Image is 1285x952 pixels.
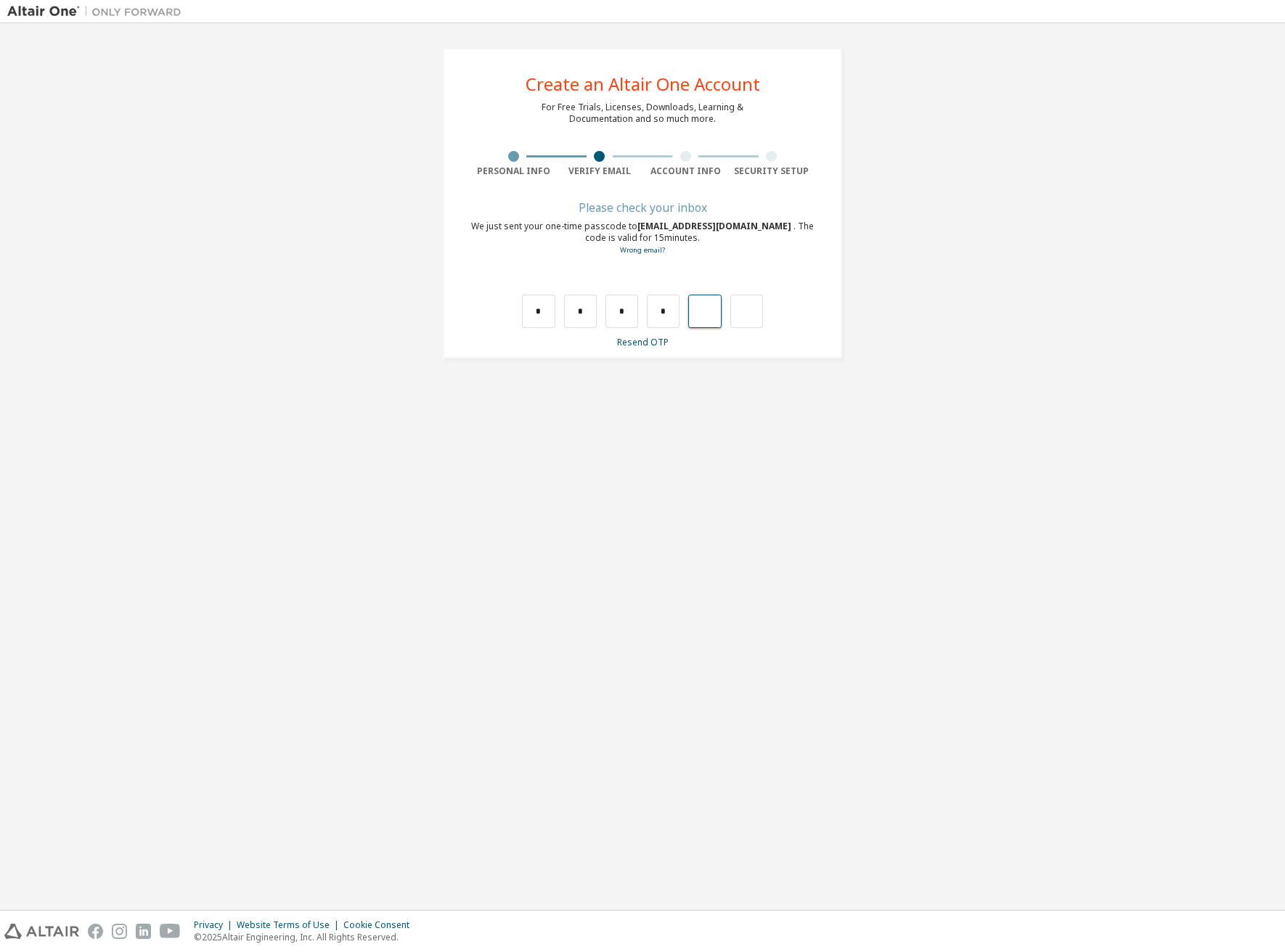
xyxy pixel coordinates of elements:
a: Resend OTP [617,336,669,348]
img: linkedin.svg [136,924,151,939]
div: Privacy [194,919,237,931]
div: Verify Email [557,165,643,177]
div: Website Terms of Use [237,919,343,931]
img: facebook.svg [88,924,103,939]
img: Altair One [7,4,189,19]
div: Cookie Consent [343,919,418,931]
span: [EMAIL_ADDRESS][DOMAIN_NAME] [637,220,794,232]
div: For Free Trials, Licenses, Downloads, Learning & Documentation and so much more. [542,102,743,125]
div: Create an Altair One Account [526,75,760,93]
div: Account Info [642,165,729,177]
img: youtube.svg [160,924,181,939]
div: Personal Info [470,165,557,177]
div: Security Setup [729,165,815,177]
p: © 2025 Altair Engineering, Inc. All Rights Reserved. [194,931,418,943]
div: Please check your inbox [470,203,815,212]
img: altair_logo.svg [4,924,79,939]
a: Go back to the registration form [620,245,665,255]
img: instagram.svg [112,924,127,939]
div: We just sent your one-time passcode to . The code is valid for 15 minutes. [470,221,815,256]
